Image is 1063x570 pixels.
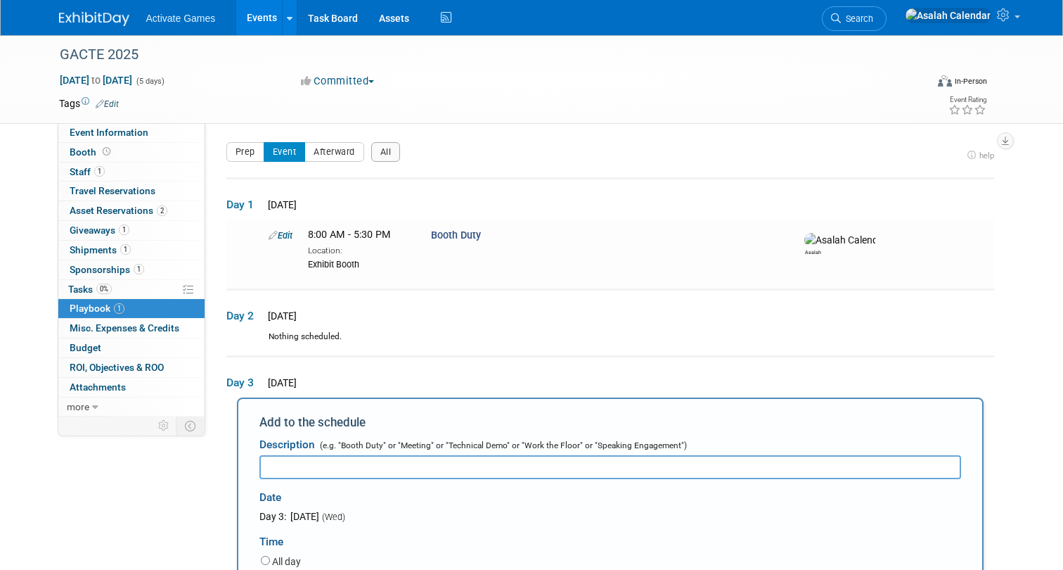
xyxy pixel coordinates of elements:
[58,338,205,357] a: Budget
[58,201,205,220] a: Asset Reservations2
[905,8,991,23] img: Asalah Calendar
[70,185,155,196] span: Travel Reservations
[226,375,262,391] span: Day 3
[264,199,297,210] span: [DATE]
[259,479,539,509] div: Date
[938,75,952,87] img: Format-Inperson.png
[70,322,179,334] span: Misc. Expenses & Credits
[94,166,105,177] span: 1
[58,143,205,162] a: Booth
[8,6,671,20] body: Rich Text Area. Press ALT-0 for help.
[259,438,315,451] span: Description
[58,123,205,142] a: Event Information
[135,77,165,86] span: (5 days)
[822,6,887,31] a: Search
[96,284,112,294] span: 0%
[296,74,380,89] button: Committed
[89,75,103,86] span: to
[226,331,994,355] div: Nothing scheduled.
[58,241,205,260] a: Shipments1
[850,73,987,94] div: Event Format
[58,319,205,338] a: Misc. Expenses & Credits
[58,358,205,377] a: ROI, Objectives & ROO
[59,12,129,26] img: ExhibitDay
[157,205,167,216] span: 2
[272,555,301,569] label: All day
[70,166,105,177] span: Staff
[264,142,306,162] button: Event
[58,163,205,182] a: Staff1
[134,264,144,274] span: 1
[152,417,176,435] td: Personalize Event Tab Strip
[119,224,129,235] span: 1
[58,260,205,279] a: Sponsorships1
[58,182,205,201] a: Travel Reservations
[70,342,101,353] span: Budget
[264,377,297,388] span: [DATE]
[67,401,89,412] span: more
[70,362,164,373] span: ROI, Objectives & ROO
[70,381,126,393] span: Attachments
[58,221,205,240] a: Giveaways1
[226,142,264,162] button: Prep
[308,229,391,241] span: 8:00 AM - 5:30 PM
[58,299,205,318] a: Playbook1
[979,151,994,160] span: help
[259,511,286,522] span: Day 3:
[68,284,112,295] span: Tasks
[317,441,687,450] span: (e.g. "Booth Duty" or "Meeting" or "Technical Demo" or "Work the Floor" or "Speaking Engagement")
[431,229,481,241] span: Booth Duty
[804,247,822,256] div: Asalah Calendar
[264,310,297,322] span: [DATE]
[226,308,262,324] span: Day 2
[70,264,144,275] span: Sponsorships
[70,205,167,216] span: Asset Reservations
[114,303,124,314] span: 1
[308,257,410,271] div: Exhibit Booth
[321,512,345,522] span: (Wed)
[70,146,113,158] span: Booth
[100,146,113,157] span: Booth not reserved yet
[259,524,961,553] div: Time
[269,230,292,241] a: Edit
[948,96,986,103] div: Event Rating
[58,398,205,417] a: more
[70,244,131,255] span: Shipments
[55,42,908,68] div: GACTE 2025
[308,243,410,257] div: Location:
[226,197,262,213] span: Day 1
[59,96,119,110] td: Tags
[804,233,876,247] img: Asalah Calendar
[841,13,873,24] span: Search
[259,414,961,431] div: Add to the schedule
[176,417,205,435] td: Toggle Event Tabs
[954,76,987,87] div: In-Person
[304,142,364,162] button: Afterward
[120,244,131,255] span: 1
[70,303,124,314] span: Playbook
[59,74,133,87] span: [DATE] [DATE]
[371,142,401,162] button: All
[58,378,205,397] a: Attachments
[70,127,148,138] span: Event Information
[288,511,319,522] span: [DATE]
[146,13,216,24] span: Activate Games
[96,99,119,109] a: Edit
[58,280,205,299] a: Tasks0%
[70,224,129,236] span: Giveaways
